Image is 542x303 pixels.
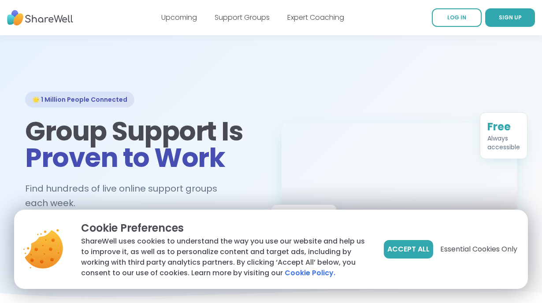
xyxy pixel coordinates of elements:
h2: Find hundreds of live online support groups each week. [25,181,260,210]
span: Accept All [387,244,430,255]
div: Always accessible [487,134,520,151]
h1: Group Support Is [25,118,260,171]
p: Cookie Preferences [81,220,370,236]
span: Proven to Work [25,139,225,176]
a: Upcoming [161,12,197,22]
div: 🌟 1 Million People Connected [25,92,134,107]
img: ShareWell Nav Logo [7,6,73,30]
a: Support Groups [215,12,270,22]
a: SIGN UP [485,8,535,27]
a: Expert Coaching [287,12,344,22]
p: ShareWell uses cookies to understand the way you use our website and help us to improve it, as we... [81,236,370,278]
span: LOG IN [447,14,466,21]
button: Accept All [384,240,433,259]
span: SIGN UP [499,14,522,21]
a: Cookie Policy. [285,268,335,278]
span: Essential Cookies Only [440,244,517,255]
div: Free [487,120,520,134]
a: LOG IN [432,8,482,27]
